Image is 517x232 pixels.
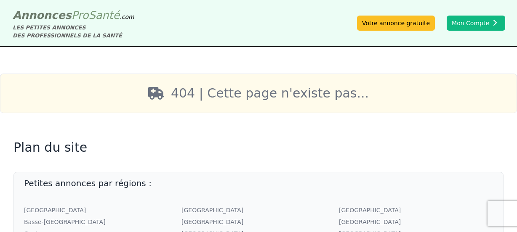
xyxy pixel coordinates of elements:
a: [GEOGRAPHIC_DATA] [181,219,243,225]
a: [GEOGRAPHIC_DATA] [339,207,401,214]
span: .com [120,13,134,20]
div: 404 | Cette page n'existe pas... [168,82,372,104]
h1: Plan du site [13,140,504,155]
button: Mon Compte [447,16,505,31]
a: [GEOGRAPHIC_DATA] [181,207,243,214]
a: Basse-[GEOGRAPHIC_DATA] [24,219,106,225]
a: [GEOGRAPHIC_DATA] [24,207,86,214]
span: Annonces [13,9,72,21]
span: Santé [88,9,120,21]
span: Pro [72,9,89,21]
a: [GEOGRAPHIC_DATA] [339,219,401,225]
a: AnnoncesProSanté.com [13,9,134,21]
h2: Petites annonces par régions : [24,177,493,189]
div: LES PETITES ANNONCES DES PROFESSIONNELS DE LA SANTÉ [13,24,134,40]
a: Votre annonce gratuite [357,16,435,31]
